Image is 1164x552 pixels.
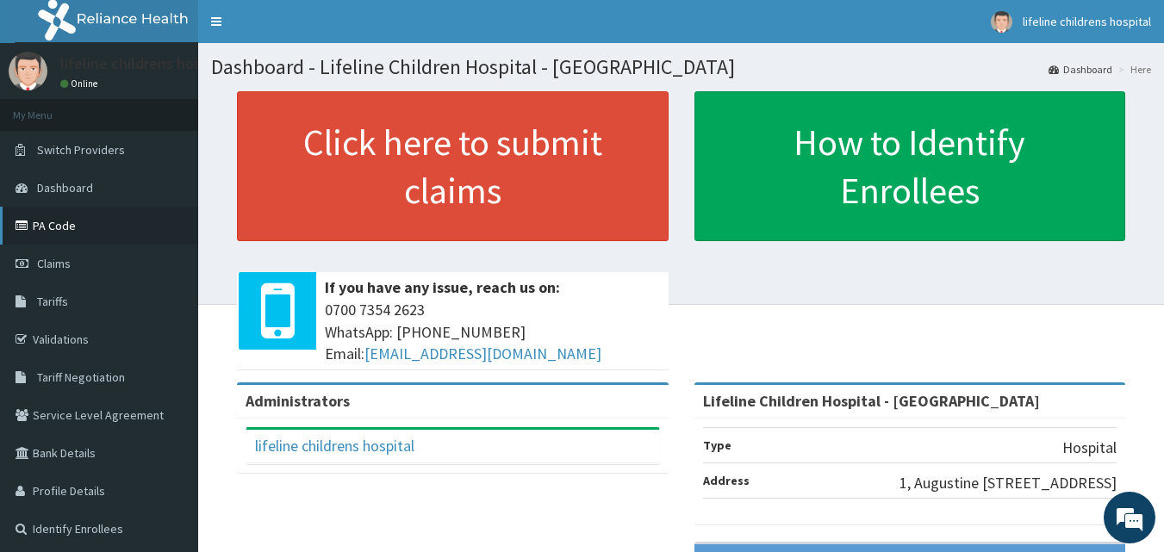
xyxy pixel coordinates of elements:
span: Claims [37,256,71,271]
span: We're online! [100,166,238,340]
a: [EMAIL_ADDRESS][DOMAIN_NAME] [364,344,601,363]
span: Tariffs [37,294,68,309]
li: Here [1114,62,1151,77]
b: Administrators [246,391,350,411]
p: Hospital [1062,437,1117,459]
b: Address [703,473,750,488]
span: Dashboard [37,180,93,195]
img: d_794563401_company_1708531726252_794563401 [32,86,70,129]
h1: Dashboard - Lifeline Children Hospital - [GEOGRAPHIC_DATA] [211,56,1151,78]
div: Chat with us now [90,96,289,119]
p: lifeline childrens hospital [60,56,232,71]
b: Type [703,437,731,453]
b: If you have any issue, reach us on: [325,277,560,297]
strong: Lifeline Children Hospital - [GEOGRAPHIC_DATA] [703,391,1040,411]
a: lifeline childrens hospital [255,436,414,456]
p: 1, Augustine [STREET_ADDRESS] [899,472,1117,494]
img: User Image [991,11,1012,33]
a: Dashboard [1049,62,1112,77]
textarea: Type your message and hit 'Enter' [9,369,328,429]
a: How to Identify Enrollees [694,91,1126,241]
span: Tariff Negotiation [37,369,125,385]
div: Minimize live chat window [283,9,324,50]
span: Switch Providers [37,142,125,158]
span: 0700 7354 2623 WhatsApp: [PHONE_NUMBER] Email: [325,299,660,365]
img: User Image [9,52,47,90]
a: Online [60,78,102,90]
span: lifeline childrens hospital [1023,14,1151,29]
a: Click here to submit claims [237,91,669,241]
